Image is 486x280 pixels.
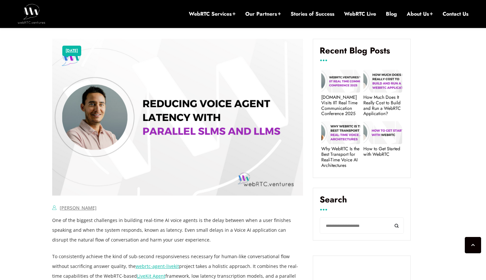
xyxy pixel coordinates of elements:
a: Stories of Success [291,10,334,18]
a: webrtc-agent-livekit [136,263,179,269]
a: LiveKit Agent [137,273,165,279]
a: [PERSON_NAME] [60,205,97,211]
a: Blog [386,10,397,18]
a: Why WebRTC Is the Best Transport for Real-Time Voice AI Architectures [321,146,360,168]
img: WebRTC.ventures [18,4,45,23]
h4: Recent Blog Posts [320,46,404,61]
a: How to Get Started with WebRTC [363,146,402,157]
a: WebRTC Services [189,10,235,18]
a: [DOMAIN_NAME] Visits IIT Real Time Communication Conference 2025 [321,95,360,116]
a: WebRTC Live [344,10,376,18]
a: How Much Does It Really Cost to Build and Run a WebRTC Application? [363,95,402,116]
a: Contact Us [443,10,468,18]
a: Our Partners [245,10,281,18]
button: Search [389,217,404,234]
p: One of the biggest challenges in building real-time AI voice agents is the delay between when a u... [52,215,303,245]
a: About Us [407,10,433,18]
label: Search [320,195,404,210]
a: [DATE] [66,47,78,55]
